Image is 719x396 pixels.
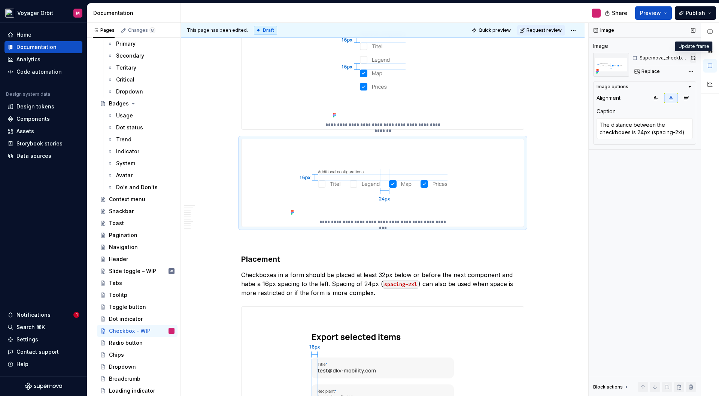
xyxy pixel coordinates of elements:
div: Home [16,31,31,39]
span: 8 [149,27,155,33]
a: Assets [4,125,82,137]
a: Badges [97,98,178,110]
div: Badges [109,100,129,107]
div: Draft [254,26,277,35]
div: Pagination [109,231,137,239]
a: Code automation [4,66,82,78]
div: Alignment [597,94,621,102]
svg: Supernova Logo [25,383,62,390]
a: Slide toggle – WIPOK [97,265,178,277]
div: System [116,160,135,167]
a: Navigation [97,241,178,253]
a: Critical [104,74,178,86]
a: Home [4,29,82,41]
div: Components [16,115,50,123]
span: Quick preview [479,27,511,33]
a: Radio button [97,337,178,349]
div: Toggle button [109,303,146,311]
div: M [76,10,80,16]
div: Checkbox - WIP [109,327,151,335]
a: Dot indicator [97,313,178,325]
div: Header [109,255,128,263]
div: Analytics [16,56,40,63]
div: Voyager Orbit [17,9,53,17]
a: Indicator [104,145,178,157]
a: Checkbox - WIP [97,325,178,337]
a: Documentation [4,41,82,53]
button: Preview [635,6,672,20]
div: Tabs [109,279,122,287]
div: Image [593,42,608,50]
img: e5527c48-e7d1-4d25-8110-9641689f5e10.png [5,9,14,18]
div: Documentation [16,43,57,51]
div: Do's and Don'ts [116,184,158,191]
a: Usage [104,110,178,122]
h3: Placement [241,254,524,264]
div: Notifications [16,311,51,319]
div: Pages [93,27,115,33]
a: Toggle button [97,301,178,313]
div: Search ⌘K [16,323,45,331]
div: Loading indicator [109,387,155,395]
textarea: The distance between the checkboxes is 24px (spacing-2xl). [597,118,693,139]
a: Tabs [97,277,178,289]
div: Code automation [16,68,62,76]
div: OK [170,267,173,275]
img: 912c3436-2fb9-4681-8b79-ac976a344314.png [330,1,436,120]
a: Toast [97,217,178,229]
button: Publish [675,6,716,20]
div: Context menu [109,196,145,203]
a: Snackbar [97,205,178,217]
div: Slide toggle – WIP [109,267,156,275]
div: Design system data [6,91,50,97]
a: Avatar [104,169,178,181]
button: Quick preview [469,25,514,36]
div: Data sources [16,152,51,160]
div: Block actions [593,382,629,392]
div: Dropdown [116,88,143,95]
div: Secondary [116,52,144,59]
button: Search ⌘K [4,321,82,333]
div: Toast [109,220,124,227]
span: Replace [641,68,660,74]
button: Replace [632,66,663,77]
div: Storybook stories [16,140,63,147]
a: Chips [97,349,178,361]
a: System [104,157,178,169]
a: Trend [104,133,178,145]
a: Header [97,253,178,265]
div: Image options [597,84,628,90]
div: Teritary [116,64,136,71]
div: Usage [116,112,133,119]
a: Storybook stories [4,138,82,150]
button: Contact support [4,346,82,358]
div: Caption [597,108,616,115]
a: Do's and Don'ts [104,181,178,193]
img: 5c35a8e3-0beb-4e0d-a322-c4e9c725f0ab.png [593,53,629,77]
div: Snackbar [109,208,134,215]
a: Dropdown [97,361,178,373]
a: Dot status [104,122,178,133]
p: Checkboxes in a form should be placed at least 32px below or before the next component and habe a... [241,270,524,297]
a: Settings [4,334,82,346]
div: Breadcrumb [109,375,140,383]
div: Help [16,360,28,368]
a: Components [4,113,82,125]
span: 1 [73,312,79,318]
div: Dot indicator [109,315,143,323]
a: Primary [104,38,178,50]
a: Data sources [4,150,82,162]
button: Image options [597,84,693,90]
a: Breadcrumb [97,373,178,385]
div: Dot status [116,124,143,131]
div: Dropdown [109,363,136,371]
div: Supernova_checkbox_alignment_vertical [640,55,689,61]
div: Critical [116,76,134,83]
div: Documentation [93,9,178,17]
div: Avatar [116,172,133,179]
a: Secondary [104,50,178,62]
a: Teritary [104,62,178,74]
a: Toolitp [97,289,178,301]
span: This page has been edited. [187,27,248,33]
